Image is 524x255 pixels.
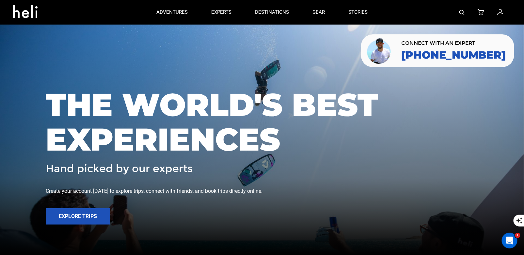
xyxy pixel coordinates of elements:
[401,41,506,46] span: CONNECT WITH AN EXPERT
[46,87,478,156] span: THE WORLD'S BEST EXPERIENCES
[459,10,465,15] img: search-bar-icon.svg
[502,233,517,248] iframe: Intercom live chat
[156,9,188,16] p: adventures
[46,188,478,195] div: Create your account [DATE] to explore trips, connect with friends, and book trips directly online.
[46,208,110,225] button: Explore Trips
[46,163,193,174] span: Hand picked by our experts
[401,49,506,61] a: [PHONE_NUMBER]
[211,9,231,16] p: experts
[255,9,289,16] p: destinations
[366,37,393,64] img: contact our team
